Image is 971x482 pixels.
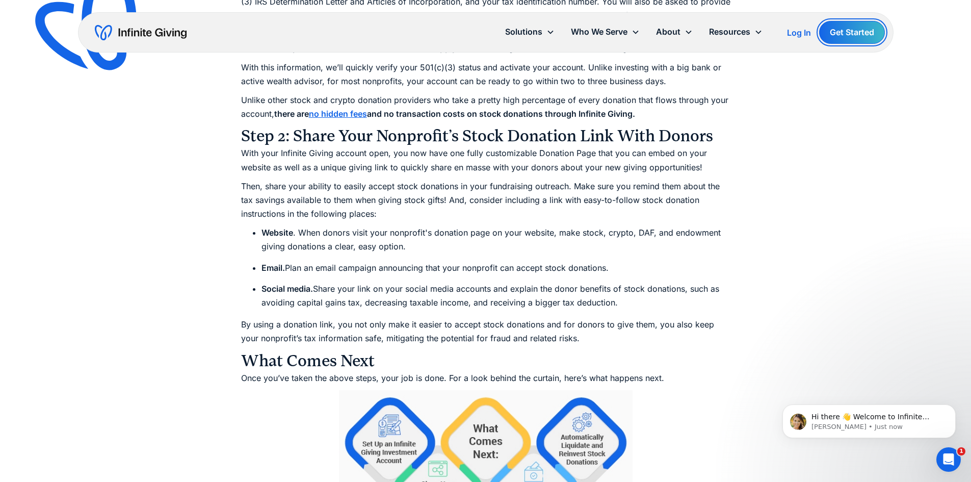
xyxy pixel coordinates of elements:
[241,93,730,121] p: Unlike other stock and crypto donation providers who take a pretty high percentage of every donat...
[957,447,965,455] span: 1
[648,21,701,43] div: About
[241,371,730,385] p: Once you’ve taken the above steps, your job is done. For a look behind the curtain, here’s what h...
[656,25,680,39] div: About
[274,109,309,119] strong: there are
[309,109,367,119] a: no hidden fees
[261,263,285,273] strong: Email.
[571,25,627,39] div: Who We Serve
[787,27,811,39] a: Log In
[767,383,971,454] iframe: Intercom notifications message
[261,227,293,238] strong: Website
[563,21,648,43] div: Who We Serve
[787,29,811,37] div: Log In
[367,109,635,119] strong: and no transaction costs on stock donations through Infinite Giving.
[497,21,563,43] div: Solutions
[701,21,771,43] div: Resources
[819,21,885,44] a: Get Started
[241,318,730,345] p: By using a donation link, you not only make it easier to accept stock donations and for donors to...
[261,261,730,275] li: Plan an email campaign announcing that your nonprofit can accept stock donations.
[505,25,542,39] div: Solutions
[241,61,730,88] p: With this information, we’ll quickly verify your 501(c)(3) status and activate your account. Unli...
[95,24,187,41] a: home
[261,282,730,310] li: Share your link on your social media accounts and explain the donor benefits of stock donations, ...
[261,284,313,294] strong: Social media.
[709,25,750,39] div: Resources
[241,126,730,146] h3: Step 2: Share Your Nonprofit’s Stock Donation Link With Donors
[241,146,730,174] p: With your Infinite Giving account open, you now have one fully customizable Donation Page that yo...
[241,180,730,221] p: Then, share your ability to easily accept stock donations in your fundraising outreach. Make sure...
[241,351,730,371] h3: What Comes Next
[261,226,730,253] li: . When donors visit your nonprofit's donation page on your website, make stock, crypto, DAF, and ...
[936,447,961,472] iframe: Intercom live chat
